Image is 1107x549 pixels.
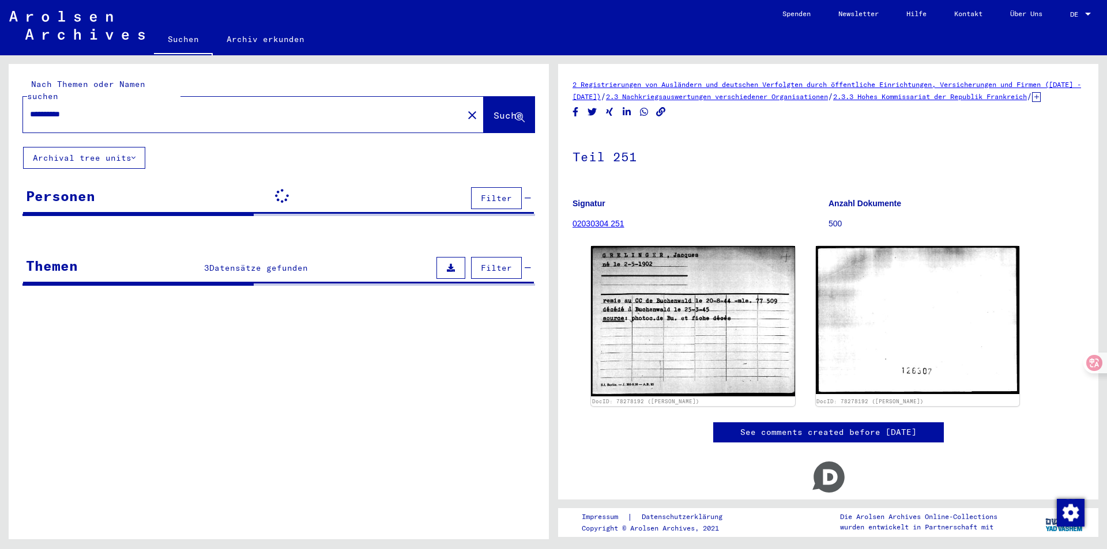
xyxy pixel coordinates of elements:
[604,105,616,119] button: Share on Xing
[1027,91,1032,101] span: /
[481,193,512,203] span: Filter
[828,91,833,101] span: /
[23,147,145,169] button: Archival tree units
[582,523,736,533] p: Copyright © Arolsen Archives, 2021
[213,25,318,53] a: Archiv erkunden
[840,512,997,522] p: Die Arolsen Archives Online-Collections
[573,80,1081,101] a: 2 Registrierungen von Ausländern und deutschen Verfolgten durch öffentliche Einrichtungen, Versic...
[481,263,512,273] span: Filter
[1056,498,1084,526] div: Zustimmung ändern
[655,105,667,119] button: Copy link
[573,219,624,228] a: 02030304 251
[582,511,736,523] div: |
[465,108,479,122] mat-icon: close
[494,109,522,121] span: Suche
[816,246,1020,393] img: 002.jpg
[601,91,606,101] span: /
[840,522,997,532] p: wurden entwickelt in Partnerschaft mit
[471,187,522,209] button: Filter
[740,426,917,438] a: See comments created before [DATE]
[1043,508,1086,536] img: yv_logo.png
[586,105,598,119] button: Share on Twitter
[1070,10,1083,18] span: DE
[26,255,78,276] div: Themen
[573,199,605,208] b: Signatur
[582,511,627,523] a: Impressum
[154,25,213,55] a: Suchen
[606,92,828,101] a: 2.3 Nachkriegsauswertungen verschiedener Organisationen
[471,257,522,279] button: Filter
[816,398,924,404] a: DocID: 78278192 ([PERSON_NAME])
[632,511,736,523] a: Datenschutzerklärung
[573,130,1084,181] h1: Teil 251
[204,263,209,273] span: 3
[833,92,1027,101] a: 2.3.3 Hohes Kommissariat der Republik Frankreich
[27,79,145,101] mat-label: Nach Themen oder Namen suchen
[1057,499,1085,527] img: Zustimmung ändern
[638,105,650,119] button: Share on WhatsApp
[829,218,1084,230] p: 500
[26,185,95,206] div: Personen
[461,103,484,126] button: Clear
[484,97,534,132] button: Suche
[570,105,582,119] button: Share on Facebook
[209,263,308,273] span: Datensätze gefunden
[9,11,145,40] img: Arolsen_neg.svg
[592,398,699,404] a: DocID: 78278192 ([PERSON_NAME])
[621,105,633,119] button: Share on LinkedIn
[591,246,795,396] img: 001.jpg
[829,199,901,208] b: Anzahl Dokumente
